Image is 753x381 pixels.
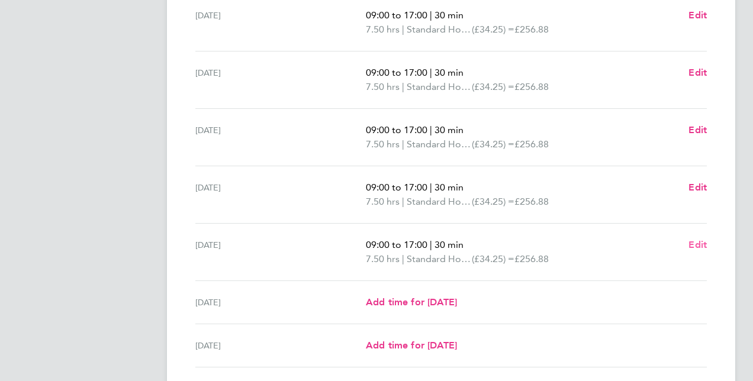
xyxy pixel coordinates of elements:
[195,8,366,37] div: [DATE]
[430,239,432,250] span: |
[366,138,400,150] span: 7.50 hrs
[402,253,404,264] span: |
[366,196,400,207] span: 7.50 hrs
[195,123,366,151] div: [DATE]
[435,67,464,78] span: 30 min
[688,182,707,193] span: Edit
[688,66,707,80] a: Edit
[407,195,472,209] span: Standard Hourly
[366,124,427,135] span: 09:00 to 17:00
[514,138,549,150] span: £256.88
[688,123,707,137] a: Edit
[435,182,464,193] span: 30 min
[366,67,427,78] span: 09:00 to 17:00
[366,295,457,309] a: Add time for [DATE]
[402,81,404,92] span: |
[407,80,472,94] span: Standard Hourly
[195,295,366,309] div: [DATE]
[472,196,514,207] span: (£34.25) =
[402,138,404,150] span: |
[688,67,707,78] span: Edit
[366,239,427,250] span: 09:00 to 17:00
[688,124,707,135] span: Edit
[407,137,472,151] span: Standard Hourly
[366,340,457,351] span: Add time for [DATE]
[435,239,464,250] span: 30 min
[402,24,404,35] span: |
[688,9,707,21] span: Edit
[366,296,457,308] span: Add time for [DATE]
[688,8,707,22] a: Edit
[402,196,404,207] span: |
[195,338,366,353] div: [DATE]
[430,182,432,193] span: |
[514,253,549,264] span: £256.88
[688,239,707,250] span: Edit
[407,252,472,266] span: Standard Hourly
[514,196,549,207] span: £256.88
[688,238,707,252] a: Edit
[195,66,366,94] div: [DATE]
[514,81,549,92] span: £256.88
[430,9,432,21] span: |
[514,24,549,35] span: £256.88
[195,180,366,209] div: [DATE]
[195,238,366,266] div: [DATE]
[472,24,514,35] span: (£34.25) =
[366,24,400,35] span: 7.50 hrs
[366,182,427,193] span: 09:00 to 17:00
[688,180,707,195] a: Edit
[472,138,514,150] span: (£34.25) =
[366,338,457,353] a: Add time for [DATE]
[366,81,400,92] span: 7.50 hrs
[435,9,464,21] span: 30 min
[472,253,514,264] span: (£34.25) =
[407,22,472,37] span: Standard Hourly
[430,124,432,135] span: |
[430,67,432,78] span: |
[435,124,464,135] span: 30 min
[472,81,514,92] span: (£34.25) =
[366,9,427,21] span: 09:00 to 17:00
[366,253,400,264] span: 7.50 hrs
